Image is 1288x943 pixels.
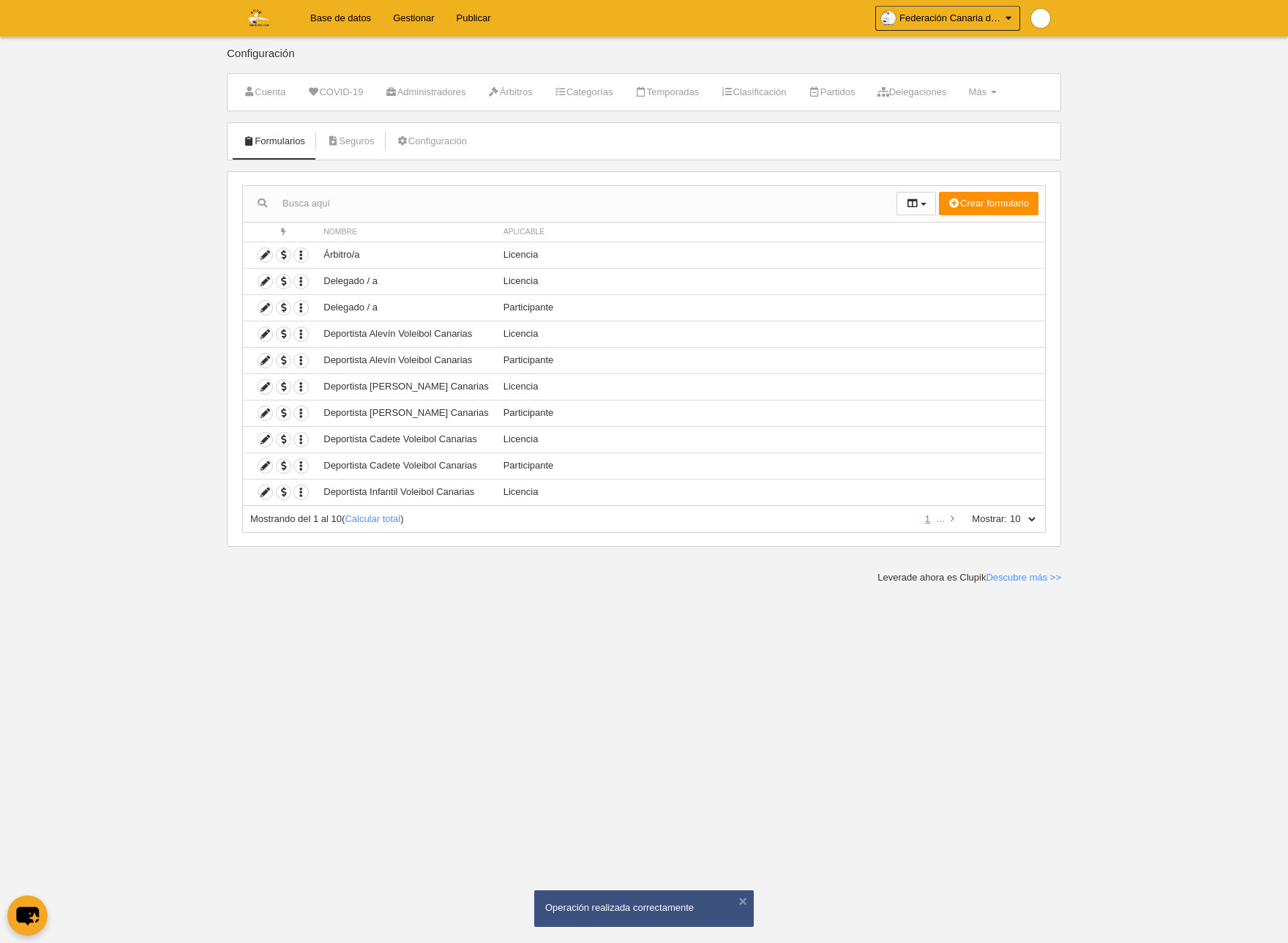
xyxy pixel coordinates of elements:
[496,242,1045,268] td: Licencia
[389,130,475,152] a: Configuración
[250,512,915,526] div: ( )
[547,81,621,103] a: Categorías
[235,130,313,152] a: Formularios
[1031,9,1050,28] img: Pap9wwVNPjNR.30x30.jpg
[939,192,1038,215] button: Crear formulario
[345,513,400,524] a: Calcular total
[496,321,1045,347] td: Licencia
[323,228,357,236] span: Nombre
[986,572,1061,583] a: Descubre más >>
[480,81,541,103] a: Árbitros
[316,400,495,426] td: Deportista [PERSON_NAME] Canarias
[875,6,1020,31] a: Federación Canaria de Voleibol
[316,321,495,347] td: Deportista Alevín Voleibol Canarias
[316,479,495,505] td: Deportista Infantil Voleibol Canarias
[316,426,495,452] td: Deportista Cadete Voleibol Canarias
[496,400,1045,426] td: Participante
[936,512,946,526] li: …
[228,9,288,26] img: Federación Canaria de Voleibol
[250,513,342,524] span: Mostrando del 1 al 10
[881,11,896,26] img: OaKdMG7jwavG.30x30.jpg
[319,130,383,152] a: Seguros
[801,81,864,103] a: Partidos
[713,81,794,103] a: Clasificación
[316,294,495,321] td: Delegado / a
[235,81,293,103] a: Cuenta
[968,86,986,97] span: Más
[316,373,495,400] td: Deportista [PERSON_NAME] Canarias
[503,228,545,236] span: Aplicable
[496,452,1045,479] td: Participante
[496,268,1045,294] td: Licencia
[496,373,1045,400] td: Licencia
[626,81,707,103] a: Temporadas
[545,901,743,914] div: Operación realizada correctamente
[243,193,896,215] input: Busca aquí
[922,513,933,524] a: 1
[316,452,495,479] td: Deportista Cadete Voleibol Canarias
[877,571,1061,584] div: Leverade ahora es Clupik
[957,512,1007,526] label: Mostrar:
[7,895,48,936] button: chat-button
[869,81,954,103] a: Delegaciones
[316,347,495,373] td: Deportista Alevín Voleibol Canarias
[496,479,1045,505] td: Licencia
[377,81,473,103] a: Administradores
[299,81,371,103] a: COVID-19
[227,48,1061,73] div: Configuración
[899,11,1002,26] span: Federación Canaria de Voleibol
[316,242,495,268] td: Árbitro/a
[316,268,495,294] td: Delegado / a
[496,347,1045,373] td: Participante
[735,894,750,909] button: ×
[496,426,1045,452] td: Licencia
[960,81,1004,103] a: Más
[496,294,1045,321] td: Participante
